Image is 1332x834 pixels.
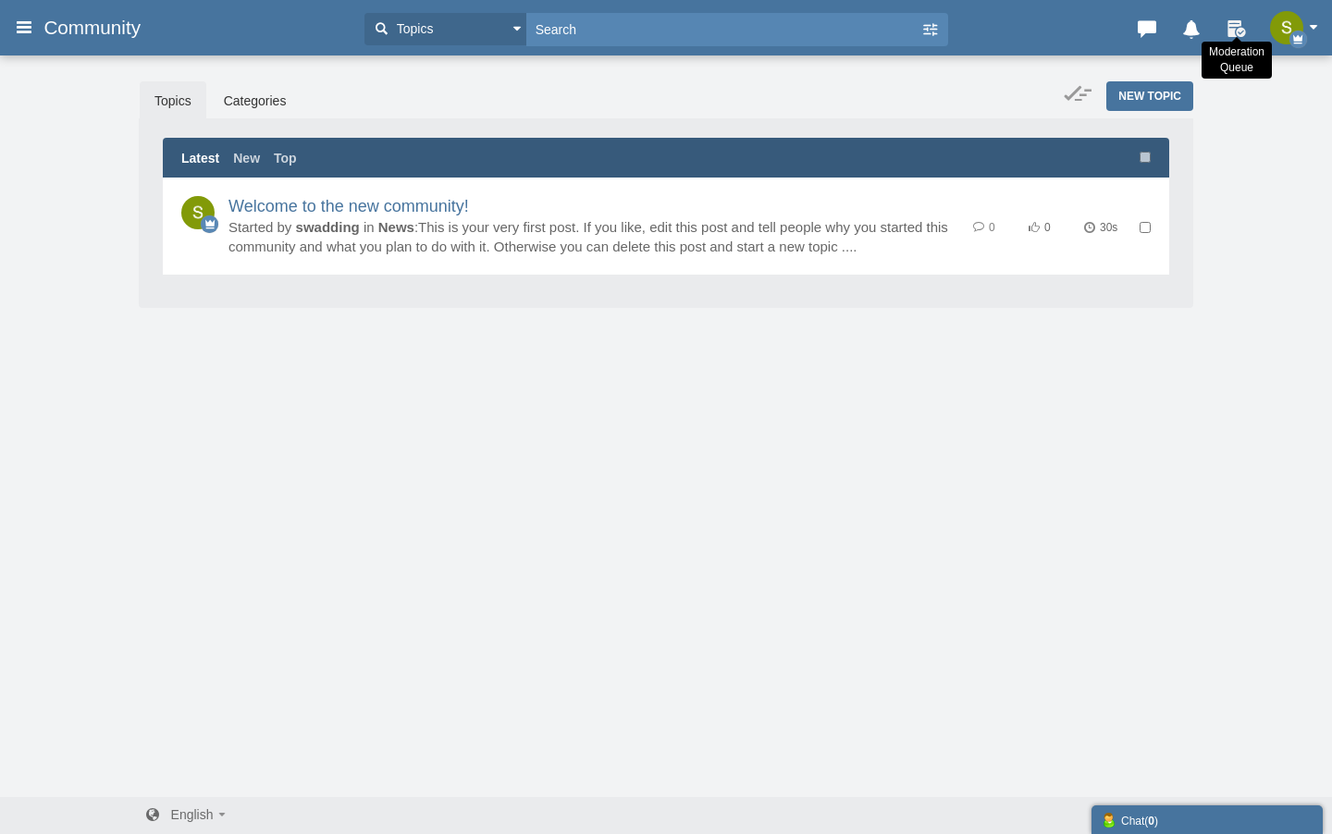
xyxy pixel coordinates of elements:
span: Community [43,17,154,39]
a: Latest [181,149,219,167]
a: Moderation Queue [1214,11,1261,43]
a: Topics [140,81,206,120]
a: New Topic [1106,81,1193,111]
a: Welcome to the new community! [228,197,469,215]
span: New Topic [1118,90,1181,103]
a: News [378,219,414,235]
time: 30s [1084,221,1117,234]
span: 0 [989,221,995,234]
a: New [233,149,260,167]
input: Search [526,13,921,45]
span: 0 [1044,221,1051,234]
a: swadding [296,219,360,235]
span: Topics [392,19,434,39]
img: 9jvYSCAAAABklEQVQDAMnuttVafRgtAAAAAElFTkSuQmCC [1270,11,1303,44]
img: 9jvYSCAAAABklEQVQDAMnuttVafRgtAAAAAElFTkSuQmCC [181,196,215,229]
strong: 0 [1148,815,1154,828]
a: Community [43,11,354,44]
div: Moderation Queue [1202,42,1272,79]
button: Topics [364,13,526,45]
span: English [171,807,214,822]
span: ( ) [1144,815,1158,828]
div: Chat [1101,810,1313,829]
a: Categories [209,81,302,120]
a: Top [274,149,297,167]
